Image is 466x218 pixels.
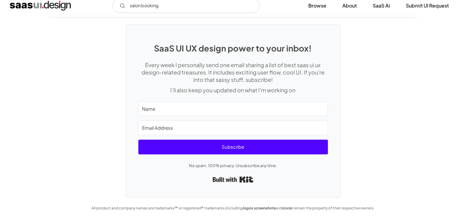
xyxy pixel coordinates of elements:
[282,206,292,211] em: icons
[138,162,328,170] p: No spam. 100% privacy. Unsubscribe any time.
[138,140,328,155] button: Subscribe
[89,205,377,212] div: All product and company names are trademarks™ or registered® trademarks (including , and ) remain...
[254,206,275,211] em: screenshots
[138,121,328,135] input: Email Address
[138,43,328,53] h1: SaaS UI UX design power to your inbox!
[10,1,71,11] a: home
[138,87,328,94] p: I’ll also keep you updated on what I'm working on
[138,62,328,84] p: Every week I personally send one email sharing a list of best saas ui ux design-related treasures...
[243,206,253,211] em: logos
[213,174,253,185] a: Built with Kit
[138,102,328,116] input: Name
